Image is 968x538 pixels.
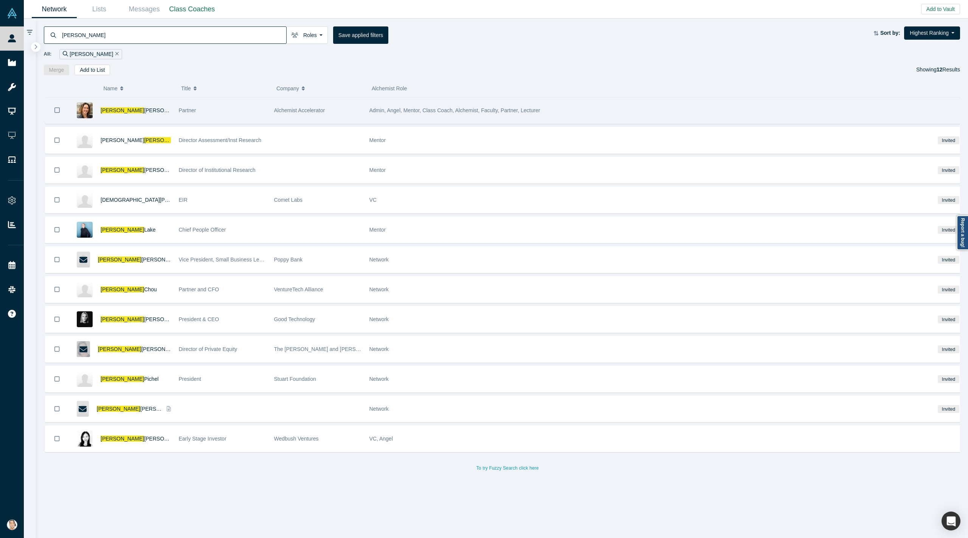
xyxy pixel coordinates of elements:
img: Christy Wang's Profile Image [77,431,93,447]
button: Add to List [74,65,110,75]
button: Save applied filters [333,26,388,44]
img: Christiana Chen's Profile Image [77,192,93,208]
span: Title [181,80,191,96]
button: Merge [44,65,70,75]
span: [PERSON_NAME] [101,316,144,322]
button: Bookmark [45,217,69,243]
span: Company [276,80,299,96]
button: Bookmark [45,336,69,362]
span: Good Technology [274,316,315,322]
img: Christy Wyatt's Profile Image [77,311,93,327]
span: Invited [938,226,959,234]
span: Name [103,80,117,96]
span: [PERSON_NAME] [141,346,185,352]
a: [PERSON_NAME][PERSON_NAME] [101,316,188,322]
button: Bookmark [45,396,69,422]
button: Bookmark [45,187,69,213]
span: Director of Private Equity [179,346,237,352]
img: Jon Christy's Profile Image [77,132,93,148]
span: Mentor [369,167,386,173]
span: [PERSON_NAME] [101,167,144,173]
a: [DEMOGRAPHIC_DATA][PERSON_NAME] [101,197,203,203]
span: [PERSON_NAME] [144,107,188,113]
span: Stuart Foundation [274,376,316,382]
span: Pichel [144,376,158,382]
span: Invited [938,375,959,383]
span: Invited [938,166,959,174]
button: Highest Ranking [904,26,960,40]
span: Invited [938,136,959,144]
span: [PERSON_NAME] [98,257,141,263]
a: Lists [77,0,122,18]
span: Chou [144,286,157,292]
span: Invited [938,196,959,204]
span: Network [369,257,389,263]
strong: Sort by: [880,30,900,36]
span: Network [369,346,389,352]
a: [PERSON_NAME][PERSON_NAME] [97,406,184,412]
span: Admin, Angel, Mentor, Class Coach, Alchemist, Faculty, Partner, Lecturer [369,107,540,113]
img: Christy Mann's Profile Image [77,162,93,178]
a: [PERSON_NAME][PERSON_NAME] [101,436,188,442]
a: [PERSON_NAME]Chou [101,286,157,292]
span: Comet Labs [274,197,302,203]
span: [PERSON_NAME] [98,346,141,352]
a: [PERSON_NAME][PERSON_NAME] [101,167,188,173]
img: Natasha Lowery's Account [7,519,17,530]
a: [PERSON_NAME][PERSON_NAME] [101,137,188,143]
div: [PERSON_NAME] [59,49,122,59]
span: Poppy Bank [274,257,303,263]
span: Wedbush Ventures [274,436,319,442]
span: Invited [938,286,959,294]
span: VentureTech Alliance [274,286,323,292]
span: Invited [938,256,959,264]
span: Invited [938,345,959,353]
span: Mentor [369,137,386,143]
img: Christy Chou's Profile Image [77,281,93,297]
span: EIR [179,197,188,203]
span: Invited [938,315,959,323]
button: Company [276,80,364,96]
span: [PERSON_NAME] [101,107,144,113]
span: Results [937,66,960,73]
span: [PERSON_NAME] [144,137,188,143]
span: Director Assessment/Inst Research [179,137,262,143]
span: Network [369,286,389,292]
div: Showing [916,65,960,75]
span: VC [369,197,377,203]
span: [PERSON_NAME] [140,406,184,412]
span: [PERSON_NAME] [101,376,144,382]
span: Partner and CFO [179,286,219,292]
span: Alchemist Role [372,85,407,91]
span: [PERSON_NAME] [144,436,188,442]
button: Add to Vault [921,4,960,14]
a: [PERSON_NAME][PERSON_NAME] [98,257,185,263]
button: Bookmark [45,247,69,273]
span: Director of Institutional Research [179,167,256,173]
span: Network [369,406,389,412]
span: Vice President, Small Business Lending [179,257,272,263]
span: Early Stage Investor [179,436,226,442]
button: Roles [286,26,328,44]
span: President [179,376,201,382]
a: [PERSON_NAME]Lake [101,227,156,233]
button: To try Fuzzy Search click here [471,463,544,473]
span: All: [44,50,52,58]
button: Bookmark [45,97,69,124]
a: [PERSON_NAME][PERSON_NAME] [98,346,185,352]
span: Chief People Officer [179,227,226,233]
span: [PERSON_NAME] [97,406,140,412]
span: Mentor [369,227,386,233]
img: Christy Canida's Profile Image [77,102,93,118]
span: [PERSON_NAME] [101,227,144,233]
span: Lake [144,227,155,233]
span: Network [369,316,389,322]
span: Alchemist Accelerator [274,107,325,113]
strong: 12 [937,66,943,73]
button: Remove Filter [113,50,119,59]
span: [PERSON_NAME] [101,436,144,442]
span: [PERSON_NAME] [101,286,144,292]
button: Bookmark [45,306,69,332]
button: Title [181,80,268,96]
button: Bookmark [45,127,69,153]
